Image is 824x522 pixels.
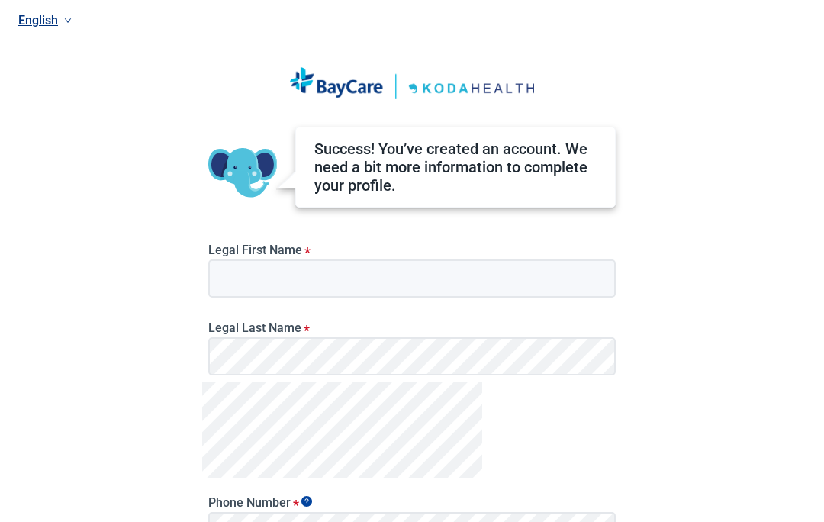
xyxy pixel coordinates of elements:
a: Current language: English [12,8,806,33]
img: Koda Health [290,67,534,99]
label: Legal Last Name [208,321,616,335]
img: Koda Elephant [208,139,277,208]
span: down [64,17,72,24]
label: Phone Number [208,495,616,510]
div: Success! You’ve created an account. We need a bit more information to complete your profile. [314,140,597,195]
span: Show tooltip [301,496,312,507]
label: Legal First Name [208,243,616,257]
